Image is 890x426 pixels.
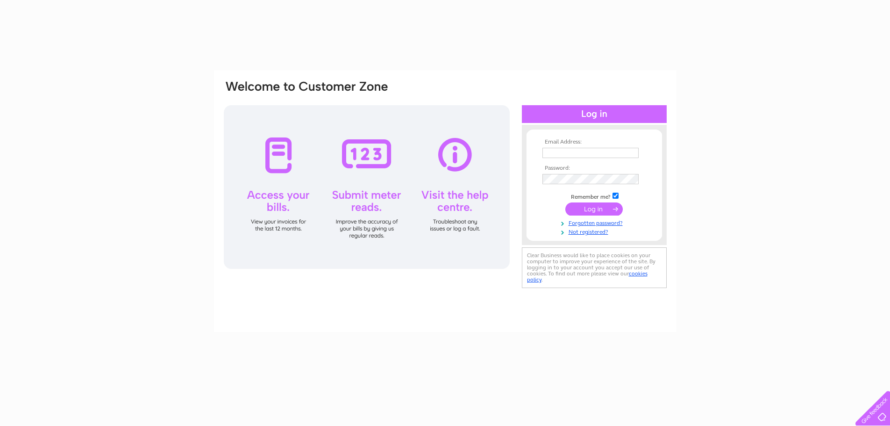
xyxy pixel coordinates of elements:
a: Forgotten password? [542,218,648,227]
td: Remember me? [540,191,648,201]
th: Email Address: [540,139,648,145]
input: Submit [565,202,623,216]
th: Password: [540,165,648,172]
div: Clear Business would like to place cookies on your computer to improve your experience of the sit... [522,247,667,288]
a: cookies policy [527,270,648,283]
a: Not registered? [542,227,648,236]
